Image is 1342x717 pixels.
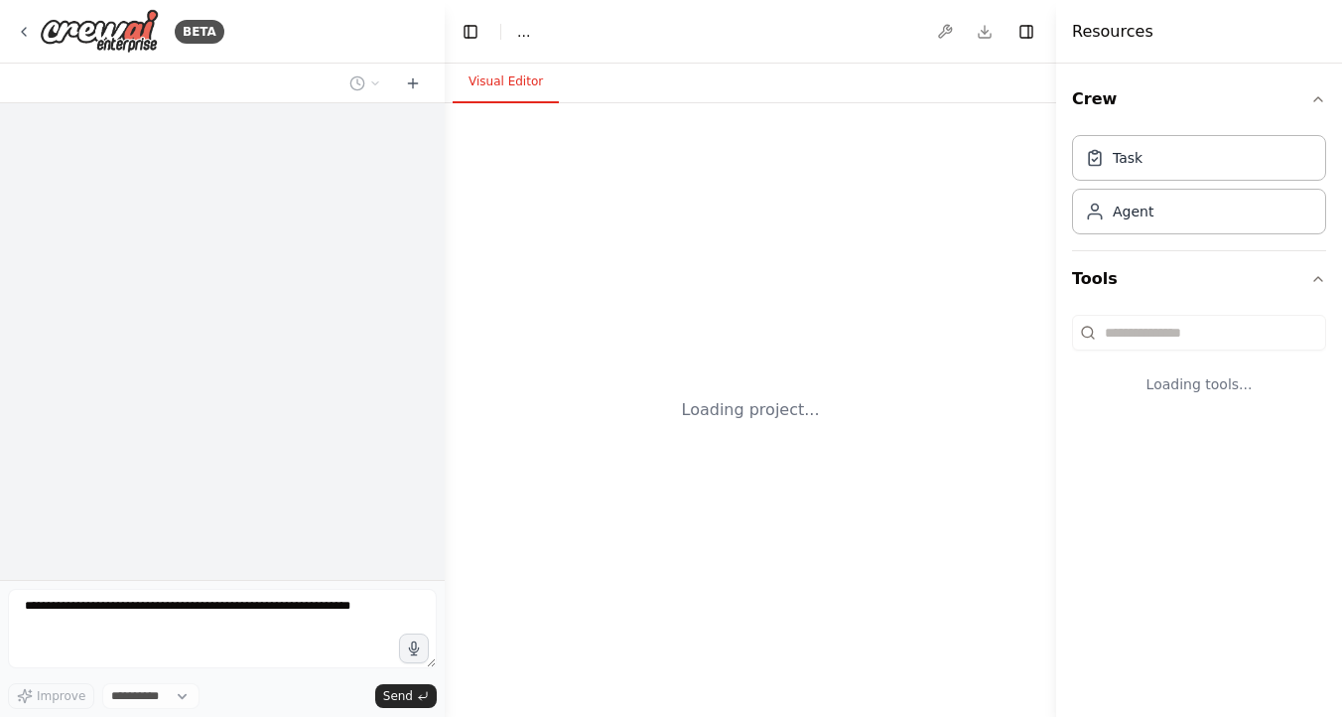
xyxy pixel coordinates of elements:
[517,22,530,42] span: ...
[1072,251,1326,307] button: Tools
[1012,18,1040,46] button: Hide right sidebar
[453,62,559,103] button: Visual Editor
[1072,127,1326,250] div: Crew
[457,18,484,46] button: Hide left sidebar
[1072,307,1326,426] div: Tools
[1072,72,1326,127] button: Crew
[375,684,437,708] button: Send
[383,688,413,704] span: Send
[37,688,85,704] span: Improve
[682,398,820,422] div: Loading project...
[1113,202,1153,221] div: Agent
[397,72,429,95] button: Start a new chat
[175,20,224,44] div: BETA
[1072,20,1153,44] h4: Resources
[40,9,159,54] img: Logo
[517,22,530,42] nav: breadcrumb
[1113,148,1142,168] div: Task
[399,634,429,663] button: Click to speak your automation idea
[341,72,389,95] button: Switch to previous chat
[8,683,94,709] button: Improve
[1072,358,1326,410] div: Loading tools...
